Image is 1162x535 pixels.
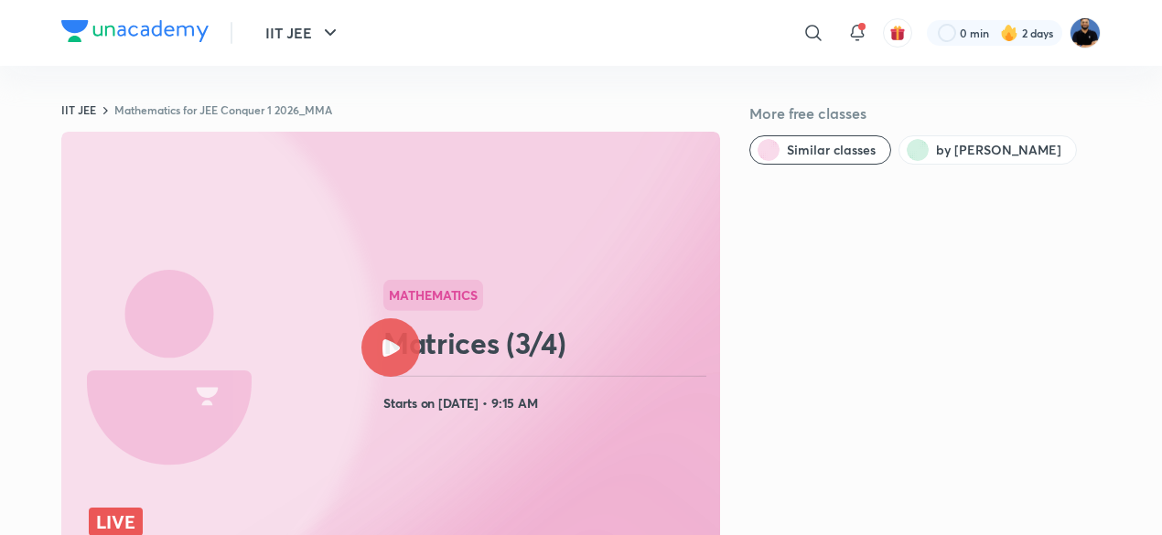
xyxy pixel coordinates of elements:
button: by Md Afroj [898,135,1077,165]
h2: Matrices (3/4) [383,325,713,361]
button: Similar classes [749,135,891,165]
a: IIT JEE [61,102,96,117]
a: Mathematics for JEE Conquer 1 2026_MMA [114,102,332,117]
span: Similar classes [787,141,876,159]
img: Md Afroj [1070,17,1101,48]
button: IIT JEE [254,15,352,51]
img: avatar [889,25,906,41]
button: avatar [883,18,912,48]
img: Company Logo [61,20,209,42]
h4: Starts on [DATE] • 9:15 AM [383,391,713,415]
a: Company Logo [61,20,209,47]
h5: More free classes [749,102,1101,124]
span: by Md Afroj [936,141,1061,159]
img: streak [1000,24,1018,42]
